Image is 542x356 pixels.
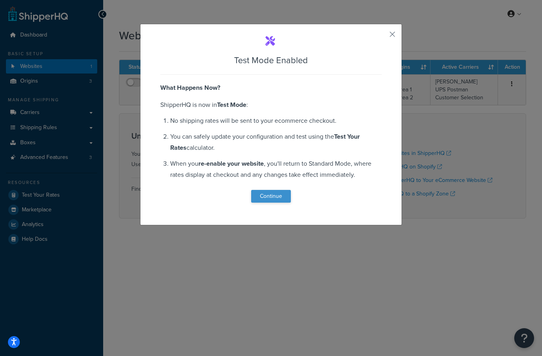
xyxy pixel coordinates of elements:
[251,190,291,203] button: Continue
[170,131,382,153] li: You can safely update your configuration and test using the calculator.
[170,158,382,180] li: When you , you'll return to Standard Mode, where rates display at checkout and any changes take e...
[160,84,382,91] h3: What Happens Now?
[160,54,382,66] h3: Test Mode Enabled
[160,99,382,110] p: ShipperHQ is now in :
[170,115,382,126] li: No shipping rates will be sent to your ecommerce checkout.
[198,159,264,168] strong: re-enable your website
[217,100,246,109] strong: Test Mode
